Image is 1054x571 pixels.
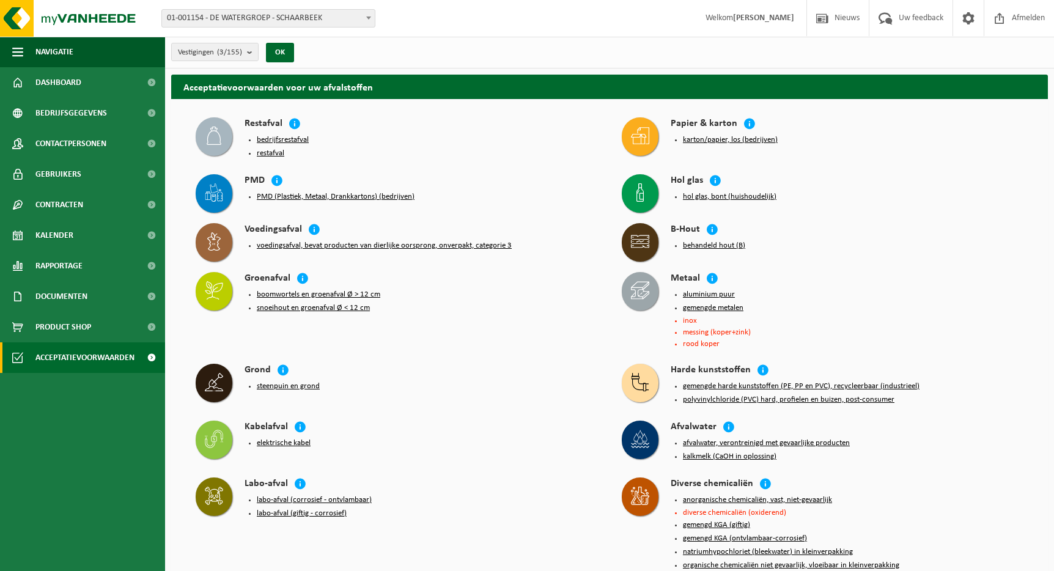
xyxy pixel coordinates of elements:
span: Documenten [35,281,87,312]
h4: Harde kunststoffen [671,364,751,378]
button: natriumhypochloriet (bleekwater) in kleinverpakking [683,547,853,557]
button: boomwortels en groenafval Ø > 12 cm [257,290,380,300]
span: Vestigingen [178,43,242,62]
button: gemengde metalen [683,303,743,313]
button: labo-afval (corrosief - ontvlambaar) [257,495,372,505]
strong: [PERSON_NAME] [733,13,794,23]
button: polyvinylchloride (PVC) hard, profielen en buizen, post-consumer [683,395,894,405]
h4: Grond [245,364,271,378]
span: Gebruikers [35,159,81,190]
span: Acceptatievoorwaarden [35,342,135,373]
li: diverse chemicaliën (oxiderend) [683,509,1023,517]
button: anorganische chemicaliën, vast, niet-gevaarlijk [683,495,832,505]
button: hol glas, bont (huishoudelijk) [683,192,776,202]
button: gemengd KGA (ontvlambaar-corrosief) [683,534,807,543]
h4: Afvalwater [671,421,717,435]
iframe: chat widget [6,544,204,571]
h4: Labo-afval [245,477,288,492]
h4: Kabelafval [245,421,288,435]
h2: Acceptatievoorwaarden voor uw afvalstoffen [171,75,1048,98]
button: elektrische kabel [257,438,311,448]
span: Kalender [35,220,73,251]
count: (3/155) [217,48,242,56]
button: bedrijfsrestafval [257,135,309,145]
button: steenpuin en grond [257,381,320,391]
span: Contracten [35,190,83,220]
button: gemengde harde kunststoffen (PE, PP en PVC), recycleerbaar (industrieel) [683,381,919,391]
button: OK [266,43,294,62]
button: karton/papier, los (bedrijven) [683,135,778,145]
button: kalkmelk (CaOH in oplossing) [683,452,776,462]
button: restafval [257,149,284,158]
button: gemengd KGA (giftig) [683,520,750,530]
h4: Voedingsafval [245,223,302,237]
button: PMD (Plastiek, Metaal, Drankkartons) (bedrijven) [257,192,415,202]
h4: Metaal [671,272,700,286]
span: Dashboard [35,67,81,98]
li: rood koper [683,340,1023,348]
button: labo-afval (giftig - corrosief) [257,509,347,518]
span: Contactpersonen [35,128,106,159]
button: Vestigingen(3/155) [171,43,259,61]
button: aluminium puur [683,290,735,300]
h4: Diverse chemicaliën [671,477,753,492]
h4: B-Hout [671,223,700,237]
h4: Papier & karton [671,117,737,131]
span: Navigatie [35,37,73,67]
button: afvalwater, verontreinigd met gevaarlijke producten [683,438,850,448]
span: 01-001154 - DE WATERGROEP - SCHAARBEEK [162,10,375,27]
span: Rapportage [35,251,83,281]
h4: Groenafval [245,272,290,286]
li: inox [683,317,1023,325]
span: 01-001154 - DE WATERGROEP - SCHAARBEEK [161,9,375,28]
li: messing (koper+zink) [683,328,1023,336]
h4: Hol glas [671,174,703,188]
button: organische chemicaliën niet gevaarlijk, vloeibaar in kleinverpakking [683,561,899,570]
h4: PMD [245,174,265,188]
span: Bedrijfsgegevens [35,98,107,128]
button: voedingsafval, bevat producten van dierlijke oorsprong, onverpakt, categorie 3 [257,241,512,251]
h4: Restafval [245,117,282,131]
button: snoeihout en groenafval Ø < 12 cm [257,303,370,313]
span: Product Shop [35,312,91,342]
button: behandeld hout (B) [683,241,745,251]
